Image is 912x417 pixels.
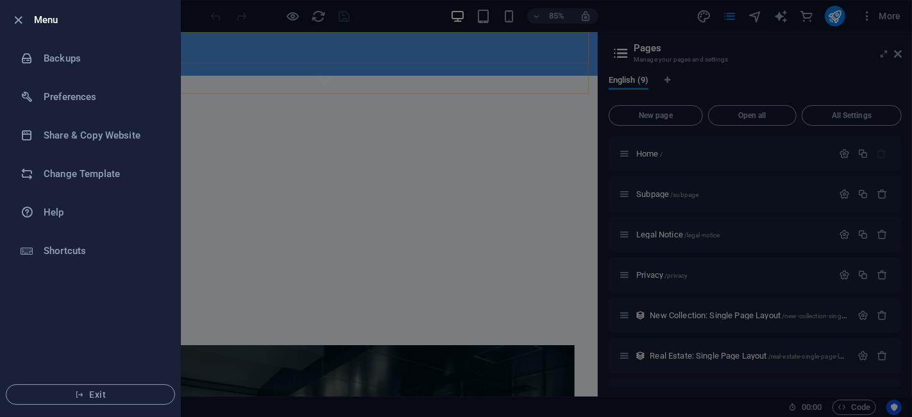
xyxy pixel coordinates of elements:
h6: Menu [34,12,170,28]
a: Help [1,193,180,232]
h6: Shortcuts [44,243,162,259]
h6: Preferences [44,89,162,105]
h6: Share & Copy Website [44,128,162,143]
button: Exit [6,384,175,405]
h6: Help [44,205,162,220]
h6: Backups [44,51,162,66]
span: Exit [17,389,164,400]
h6: Change Template [44,166,162,182]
